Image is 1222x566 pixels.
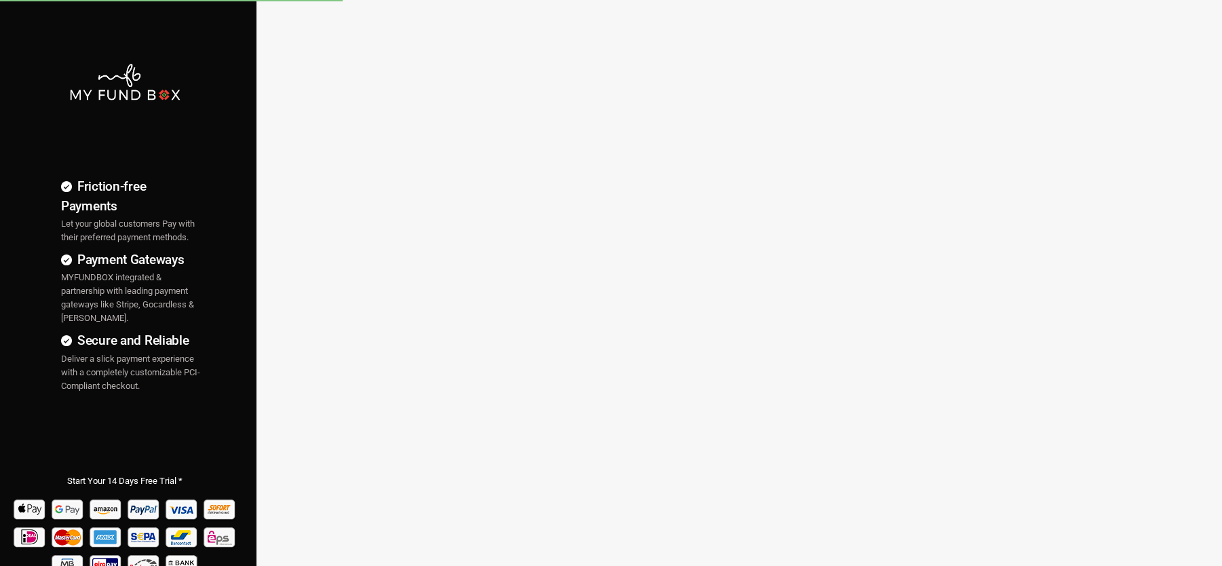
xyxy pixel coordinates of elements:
[61,272,194,323] span: MYFUNDBOX integrated & partnership with leading payment gateways like Stripe, Gocardless & [PERSO...
[88,495,124,523] img: Amazon
[50,495,86,523] img: Google Pay
[12,523,48,550] img: Ideal Pay
[61,250,202,269] h4: Payment Gateways
[164,495,200,523] img: Visa
[69,62,181,102] img: mfbwhite.png
[202,523,238,550] img: EPS Pay
[126,523,162,550] img: sepa Pay
[126,495,162,523] img: Paypal
[12,495,48,523] img: Apple Pay
[61,219,195,242] span: Let your global customers Pay with their preferred payment methods.
[50,523,86,550] img: Mastercard Pay
[61,354,200,391] span: Deliver a slick payment experience with a completely customizable PCI-Compliant checkout.
[61,176,202,216] h4: Friction-free Payments
[61,331,202,350] h4: Secure and Reliable
[164,523,200,550] img: Bancontact Pay
[88,523,124,550] img: american_express Pay
[202,495,238,523] img: Sofort Pay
